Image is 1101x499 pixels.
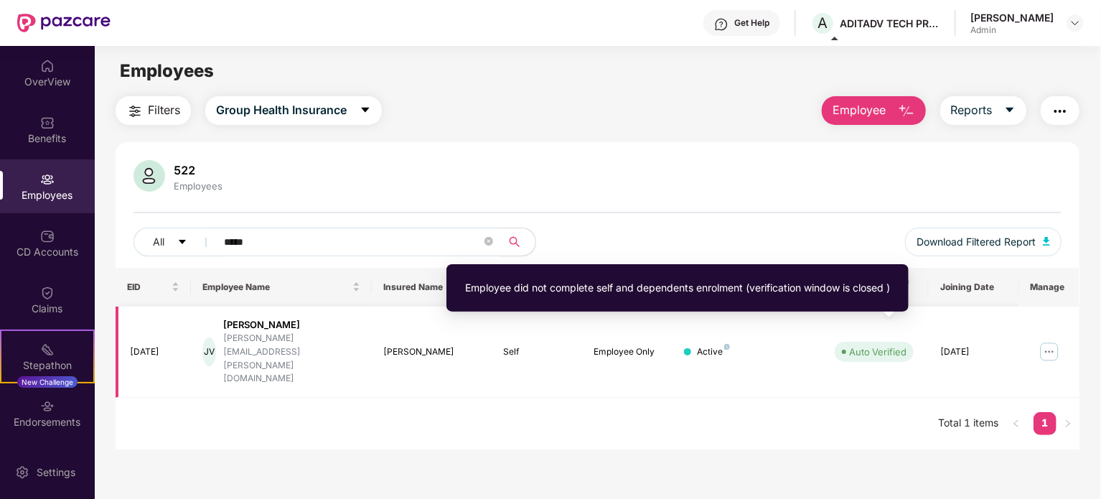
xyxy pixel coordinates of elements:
span: Filters [148,101,180,119]
button: search [500,228,536,256]
th: EID [116,268,191,307]
div: Auto Verified [849,345,906,359]
span: close-circle [484,237,493,246]
span: close-circle [484,235,493,249]
div: [PERSON_NAME] [223,318,360,332]
div: Active [697,345,730,359]
li: Total 1 items [939,412,999,435]
img: svg+xml;base64,PHN2ZyBpZD0iQ2xhaW0iIHhtbG5zPSJodHRwOi8vd3d3LnczLm9yZy8yMDAwL3N2ZyIgd2lkdGg9IjIwIi... [40,286,55,300]
span: left [1012,419,1021,428]
img: svg+xml;base64,PHN2ZyB4bWxucz0iaHR0cDovL3d3dy53My5vcmcvMjAwMC9zdmciIHhtbG5zOnhsaW5rPSJodHRwOi8vd3... [898,103,915,120]
img: manageButton [1038,340,1061,363]
div: ADITADV TECH PRIVATE LIMITED [840,17,940,30]
th: Manage [1019,268,1079,307]
button: left [1005,412,1028,435]
th: Joining Date [929,268,1019,307]
div: [PERSON_NAME] [383,345,481,359]
button: right [1057,412,1079,435]
div: JV [202,337,216,366]
div: Self [504,345,571,359]
div: New Challenge [17,376,78,388]
button: Reportscaret-down [940,96,1026,125]
span: caret-down [1004,104,1016,117]
img: svg+xml;base64,PHN2ZyBpZD0iU2V0dGluZy0yMHgyMCIgeG1sbnM9Imh0dHA6Ly93d3cudzMub3JnLzIwMDAvc3ZnIiB3aW... [15,465,29,480]
button: Employee [822,96,926,125]
li: Previous Page [1005,412,1028,435]
span: All [153,234,164,250]
div: Get Help [734,17,769,29]
span: Group Health Insurance [216,101,347,119]
div: [DATE] [130,345,179,359]
span: EID [127,281,169,293]
button: Filters [116,96,191,125]
li: 1 [1034,412,1057,435]
img: New Pazcare Logo [17,14,111,32]
img: svg+xml;base64,PHN2ZyB4bWxucz0iaHR0cDovL3d3dy53My5vcmcvMjAwMC9zdmciIHhtbG5zOnhsaW5rPSJodHRwOi8vd3... [1043,237,1050,246]
div: [DATE] [940,345,1008,359]
div: [PERSON_NAME][EMAIL_ADDRESS][PERSON_NAME][DOMAIN_NAME] [223,332,360,386]
img: svg+xml;base64,PHN2ZyB4bWxucz0iaHR0cDovL3d3dy53My5vcmcvMjAwMC9zdmciIHdpZHRoPSIyNCIgaGVpZ2h0PSIyNC... [1051,103,1069,120]
span: Employee [833,101,886,119]
img: svg+xml;base64,PHN2ZyB4bWxucz0iaHR0cDovL3d3dy53My5vcmcvMjAwMC9zdmciIHdpZHRoPSI4IiBoZWlnaHQ9IjgiIH... [724,344,730,350]
div: Employee Only [594,345,662,359]
div: Employee did not complete self and dependents enrolment (verification window is closed ) [465,280,890,296]
li: Next Page [1057,412,1079,435]
img: svg+xml;base64,PHN2ZyBpZD0iRHJvcGRvd24tMzJ4MzIiIHhtbG5zPSJodHRwOi8vd3d3LnczLm9yZy8yMDAwL3N2ZyIgd2... [1069,17,1081,29]
div: Admin [970,24,1054,36]
div: Employees [171,180,225,192]
span: Reports [951,101,993,119]
span: search [500,236,528,248]
span: caret-down [177,237,187,248]
img: svg+xml;base64,PHN2ZyBpZD0iQ0RfQWNjb3VudHMiIGRhdGEtbmFtZT0iQ0QgQWNjb3VudHMiIHhtbG5zPSJodHRwOi8vd3... [40,229,55,243]
img: svg+xml;base64,PHN2ZyBpZD0iSGVscC0zMngzMiIgeG1sbnM9Imh0dHA6Ly93d3cudzMub3JnLzIwMDAvc3ZnIiB3aWR0aD... [714,17,728,32]
th: Insured Name [372,268,492,307]
img: svg+xml;base64,PHN2ZyBpZD0iQmVuZWZpdHMiIHhtbG5zPSJodHRwOi8vd3d3LnczLm9yZy8yMDAwL3N2ZyIgd2lkdGg9Ij... [40,116,55,130]
img: svg+xml;base64,PHN2ZyB4bWxucz0iaHR0cDovL3d3dy53My5vcmcvMjAwMC9zdmciIHdpZHRoPSIyNCIgaGVpZ2h0PSIyNC... [126,103,144,120]
span: right [1064,419,1072,428]
span: A [818,14,828,32]
div: Stepathon [1,358,93,373]
button: Group Health Insurancecaret-down [205,96,382,125]
div: 522 [171,163,225,177]
span: Employee Name [202,281,350,293]
button: Allcaret-down [133,228,221,256]
img: svg+xml;base64,PHN2ZyBpZD0iRW1wbG95ZWVzIiB4bWxucz0iaHR0cDovL3d3dy53My5vcmcvMjAwMC9zdmciIHdpZHRoPS... [40,172,55,187]
div: Settings [32,465,80,480]
div: [PERSON_NAME] [970,11,1054,24]
span: Employees [120,60,214,81]
img: svg+xml;base64,PHN2ZyBpZD0iRW5kb3JzZW1lbnRzIiB4bWxucz0iaHR0cDovL3d3dy53My5vcmcvMjAwMC9zdmciIHdpZH... [40,399,55,414]
span: Download Filtered Report [917,234,1036,250]
a: 1 [1034,412,1057,434]
span: caret-down [360,104,371,117]
img: svg+xml;base64,PHN2ZyB4bWxucz0iaHR0cDovL3d3dy53My5vcmcvMjAwMC9zdmciIHdpZHRoPSIyMSIgaGVpZ2h0PSIyMC... [40,342,55,357]
img: svg+xml;base64,PHN2ZyB4bWxucz0iaHR0cDovL3d3dy53My5vcmcvMjAwMC9zdmciIHhtbG5zOnhsaW5rPSJodHRwOi8vd3... [133,160,165,192]
th: Employee Name [191,268,372,307]
img: svg+xml;base64,PHN2ZyBpZD0iSG9tZSIgeG1sbnM9Imh0dHA6Ly93d3cudzMub3JnLzIwMDAvc3ZnIiB3aWR0aD0iMjAiIG... [40,59,55,73]
button: Download Filtered Report [905,228,1062,256]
